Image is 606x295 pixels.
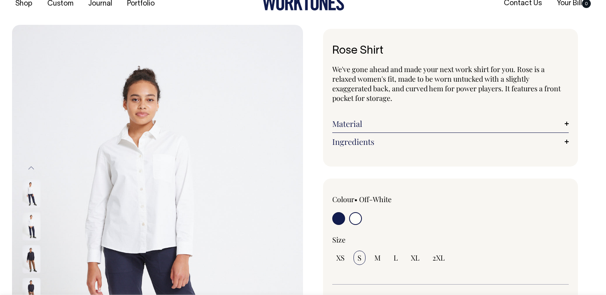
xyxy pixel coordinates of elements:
input: M [370,251,385,265]
input: S [353,251,366,265]
div: Colour [332,195,427,204]
input: XL [407,251,424,265]
a: Material [332,119,569,128]
span: 2XL [432,253,445,263]
span: • [354,195,358,204]
span: L [394,253,398,263]
div: Size [332,235,569,245]
img: dark-navy [22,245,40,273]
input: L [390,251,402,265]
input: XS [332,251,349,265]
label: Off-White [359,195,392,204]
img: off-white [22,179,40,207]
input: 2XL [428,251,449,265]
button: Previous [25,159,37,177]
span: We've gone ahead and made your next work shirt for you. Rose is a relaxed women's fit, made to be... [332,64,561,103]
a: Ingredients [332,137,569,146]
h1: Rose Shirt [332,45,569,57]
img: off-white [22,212,40,240]
span: XS [336,253,345,263]
span: M [374,253,381,263]
span: XL [411,253,420,263]
span: S [358,253,362,263]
